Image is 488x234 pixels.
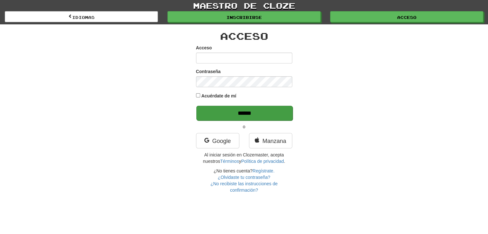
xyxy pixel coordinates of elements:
font: Acceso [196,45,212,50]
a: Inscribirse [167,11,321,22]
font: y [239,159,241,164]
a: Política de privacidad [241,159,284,164]
font: o [243,124,245,129]
a: Regístrate. [253,168,274,173]
font: Inscribirse [227,15,262,20]
a: ¿No recibiste las instrucciones de confirmación? [210,181,278,193]
font: Acceso [397,15,416,20]
a: Idiomas [5,11,158,22]
a: ¿Olvidaste tu contraseña? [218,175,270,180]
font: maestro de cloze [193,1,295,10]
font: Idiomas [72,15,95,20]
font: . [284,159,285,164]
font: Contraseña [196,69,221,74]
a: Acceso [330,11,483,22]
font: Acuérdate de mí [201,93,236,98]
a: Google [196,133,239,148]
font: ¿No tienes cuenta? [214,168,253,173]
font: Al iniciar sesión en Clozemaster, acepta nuestros [203,152,284,164]
font: Acceso [220,30,268,42]
font: Manzana [262,138,286,144]
font: Google [212,138,231,144]
a: Manzana [249,133,292,148]
a: Términos [220,159,239,164]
